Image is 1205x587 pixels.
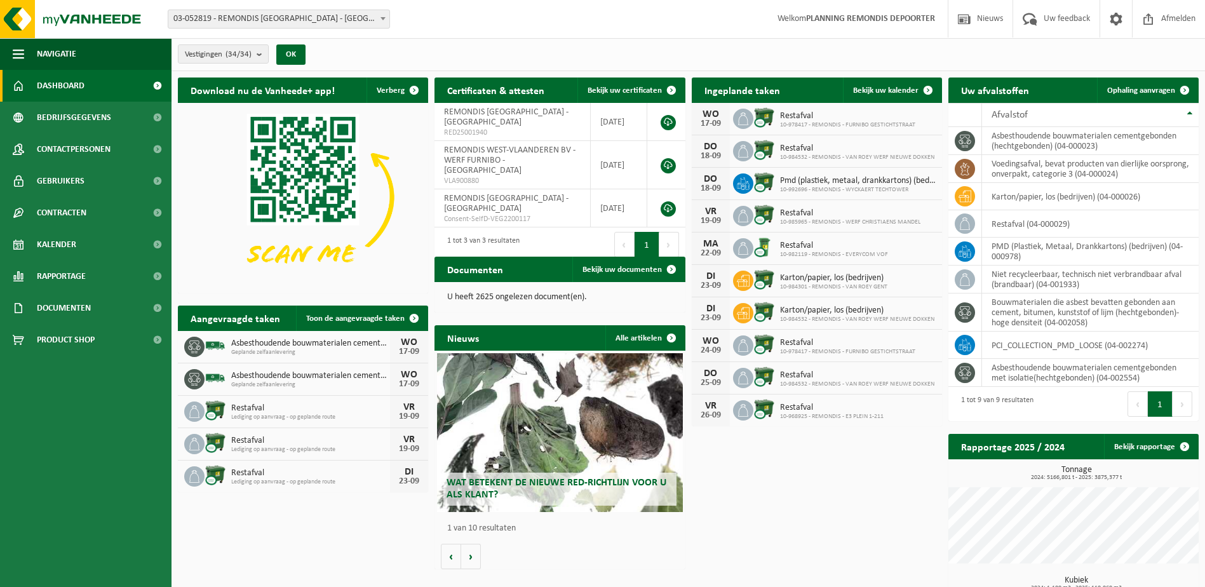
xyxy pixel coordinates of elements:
[605,325,684,351] a: Alle artikelen
[447,478,666,500] span: Wat betekent de nieuwe RED-richtlijn voor u als klant?
[982,210,1199,238] td: restafval (04-000029)
[753,334,775,355] img: WB-1100-CU
[698,239,724,249] div: MA
[178,306,293,330] h2: Aangevraagde taken
[780,219,920,226] span: 10-985965 - REMONDIS - WERF CHRISTIAENS MANDEL
[591,189,647,227] td: [DATE]
[178,78,347,102] h2: Download nu de Vanheede+ app!
[178,103,428,291] img: Download de VHEPlus App
[37,324,95,356] span: Product Shop
[444,176,581,186] span: VLA900880
[780,370,934,381] span: Restafval
[753,172,775,193] img: WB-1100-CU
[1148,391,1173,417] button: 1
[982,266,1199,293] td: niet recycleerbaar, technisch niet verbrandbaar afval (brandbaar) (04-001933)
[231,436,390,446] span: Restafval
[698,281,724,290] div: 23-09
[437,353,682,512] a: Wat betekent de nieuwe RED-richtlijn voor u als klant?
[588,86,662,95] span: Bekijk uw certificaten
[1128,391,1148,417] button: Previous
[205,335,226,356] img: BL-SO-LV
[753,139,775,161] img: WB-1100-CU
[444,128,581,138] span: RED25001940
[1107,86,1175,95] span: Ophaling aanvragen
[780,186,936,194] span: 10-992696 - REMONDIS - WYCKAERT TECHTOWER
[276,44,306,65] button: OK
[396,477,422,486] div: 23-09
[37,133,111,165] span: Contactpersonen
[780,338,915,348] span: Restafval
[37,102,111,133] span: Bedrijfsgegevens
[396,445,422,454] div: 19-09
[698,152,724,161] div: 18-09
[982,359,1199,387] td: asbesthoudende bouwmaterialen cementgebonden met isolatie(hechtgebonden) (04-002554)
[37,70,84,102] span: Dashboard
[780,306,934,316] span: Karton/papier, los (bedrijven)
[396,412,422,421] div: 19-09
[780,316,934,323] span: 10-984532 - REMONDIS - VAN ROEY WERF NIEUWE DOKKEN
[1173,391,1192,417] button: Next
[698,314,724,323] div: 23-09
[780,413,884,421] span: 10-968925 - REMONDIS - E3 PLEIN 1-211
[698,336,724,346] div: WO
[205,400,226,421] img: WB-1100-CU
[753,236,775,258] img: WB-0240-CU
[982,293,1199,332] td: bouwmaterialen die asbest bevatten gebonden aan cement, bitumen, kunststof of lijm (hechtgebonden...
[780,381,934,388] span: 10-984532 - REMONDIS - VAN ROEY WERF NIEUWE DOKKEN
[231,478,390,486] span: Lediging op aanvraag - op geplande route
[955,475,1199,481] span: 2024: 5166,801 t - 2025: 3875,377 t
[231,414,390,421] span: Lediging op aanvraag - op geplande route
[780,208,920,219] span: Restafval
[982,238,1199,266] td: PMD (Plastiek, Metaal, Drankkartons) (bedrijven) (04-000978)
[698,304,724,314] div: DI
[396,435,422,445] div: VR
[806,14,935,24] strong: PLANNING REMONDIS DEPOORTER
[441,544,461,569] button: Vorige
[444,194,569,213] span: REMONDIS [GEOGRAPHIC_DATA] - [GEOGRAPHIC_DATA]
[780,154,934,161] span: 10-984532 - REMONDIS - VAN ROEY WERF NIEUWE DOKKEN
[780,348,915,356] span: 10-978417 - REMONDIS - FURNIBO GESTICHTSTRAAT
[982,183,1199,210] td: karton/papier, los (bedrijven) (04-000026)
[780,403,884,413] span: Restafval
[396,337,422,347] div: WO
[982,127,1199,155] td: asbesthoudende bouwmaterialen cementgebonden (hechtgebonden) (04-000023)
[1104,434,1197,459] a: Bekijk rapportage
[982,155,1199,183] td: voedingsafval, bevat producten van dierlijke oorsprong, onverpakt, categorie 3 (04-000024)
[591,141,647,189] td: [DATE]
[843,78,941,103] a: Bekijk uw kalender
[982,332,1199,359] td: PCI_COLLECTION_PMD_LOOSE (04-002274)
[447,293,672,302] p: U heeft 2625 ongelezen document(en).
[948,78,1042,102] h2: Uw afvalstoffen
[698,206,724,217] div: VR
[780,283,887,291] span: 10-984301 - REMONDIS - VAN ROEY GENT
[753,398,775,420] img: WB-1100-CU
[367,78,427,103] button: Verberg
[296,306,427,331] a: Toon de aangevraagde taken
[753,269,775,290] img: WB-1100-CU
[37,229,76,260] span: Kalender
[698,174,724,184] div: DO
[37,260,86,292] span: Rapportage
[780,121,915,129] span: 10-978417 - REMONDIS - FURNIBO GESTICHTSTRAAT
[780,111,915,121] span: Restafval
[698,249,724,258] div: 22-09
[444,107,569,127] span: REMONDIS [GEOGRAPHIC_DATA] - [GEOGRAPHIC_DATA]
[185,45,252,64] span: Vestigingen
[37,38,76,70] span: Navigatie
[168,10,390,29] span: 03-052819 - REMONDIS WEST-VLAANDEREN - OOSTENDE
[434,78,557,102] h2: Certificaten & attesten
[441,231,520,259] div: 1 tot 3 van 3 resultaten
[635,232,659,257] button: 1
[205,432,226,454] img: WB-1100-CU
[572,257,684,282] a: Bekijk uw documenten
[780,251,888,259] span: 10-982119 - REMONDIS - EVERYCOM VOF
[659,232,679,257] button: Next
[692,78,793,102] h2: Ingeplande taken
[955,390,1033,418] div: 1 tot 9 van 9 resultaten
[698,142,724,152] div: DO
[780,176,936,186] span: Pmd (plastiek, metaal, drankkartons) (bedrijven)
[231,371,390,381] span: Asbesthoudende bouwmaterialen cementgebonden (hechtgebonden)
[434,257,516,281] h2: Documenten
[753,301,775,323] img: WB-1100-CU
[434,325,492,350] h2: Nieuws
